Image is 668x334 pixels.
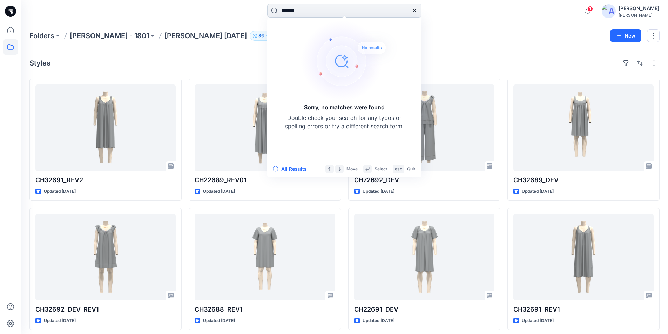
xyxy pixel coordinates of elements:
[195,84,335,171] a: CH22689_REV01
[70,31,149,41] a: [PERSON_NAME] - 1801
[513,175,654,185] p: CH32689_DEV
[602,4,616,18] img: avatar
[29,31,54,41] a: Folders
[304,103,385,111] h5: Sorry, no matches were found
[619,13,659,18] div: [PERSON_NAME]
[285,114,404,130] p: Double check your search for any typos or spelling errors or try a different search term.
[35,305,176,314] p: CH32692_DEV_REV1
[407,165,415,173] p: Quit
[203,317,235,325] p: Updated [DATE]
[203,188,235,195] p: Updated [DATE]
[250,31,273,41] button: 36
[354,175,494,185] p: CH72692_DEV
[44,317,76,325] p: Updated [DATE]
[195,305,335,314] p: CH32688_REV1
[375,165,387,173] p: Select
[619,4,659,13] div: [PERSON_NAME]
[363,317,394,325] p: Updated [DATE]
[301,19,399,103] img: Sorry, no matches were found
[258,32,264,40] p: 36
[44,188,76,195] p: Updated [DATE]
[354,305,494,314] p: CH22691_DEV
[346,165,358,173] p: Move
[195,214,335,300] a: CH32688_REV1
[513,305,654,314] p: CH32691_REV1
[35,214,176,300] a: CH32692_DEV_REV1
[164,31,247,41] p: [PERSON_NAME] [DATE]
[522,317,554,325] p: Updated [DATE]
[363,188,394,195] p: Updated [DATE]
[354,214,494,300] a: CH22691_DEV
[273,165,311,173] button: All Results
[610,29,641,42] button: New
[513,214,654,300] a: CH32691_REV1
[195,175,335,185] p: CH22689_REV01
[513,84,654,171] a: CH32689_DEV
[354,84,494,171] a: CH72692_DEV
[35,84,176,171] a: CH32691_REV2
[522,188,554,195] p: Updated [DATE]
[29,59,50,67] h4: Styles
[587,6,593,12] span: 1
[35,175,176,185] p: CH32691_REV2
[395,165,402,173] p: esc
